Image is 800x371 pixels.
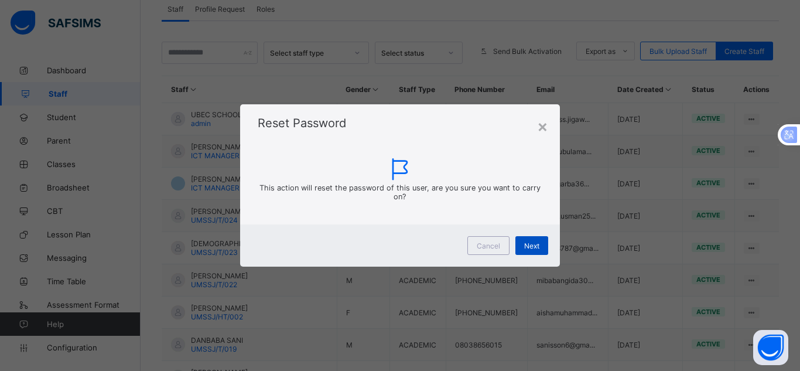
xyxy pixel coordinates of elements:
[259,183,541,201] span: This action will reset the password of this user, are you sure you want to carry on?
[537,116,548,136] div: ×
[753,330,788,365] button: Open asap
[258,116,346,130] span: Reset Password
[524,241,539,250] span: Next
[477,241,500,250] span: Cancel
